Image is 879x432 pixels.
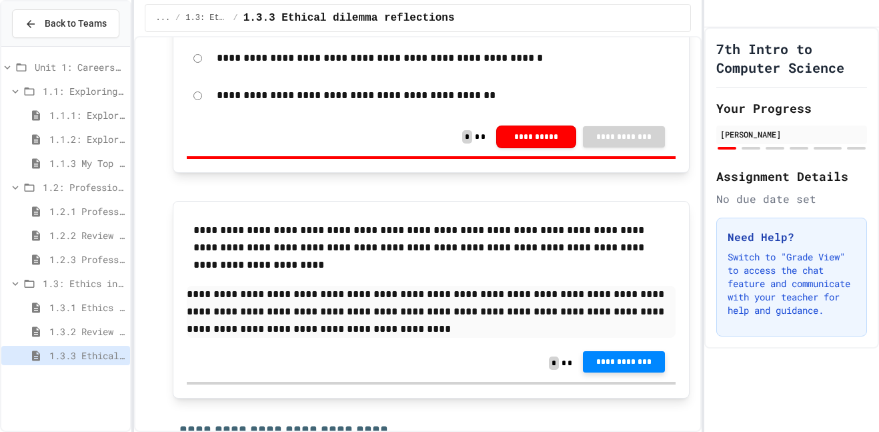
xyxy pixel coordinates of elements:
[49,228,125,242] span: 1.2.2 Review - Professional Communication
[49,325,125,339] span: 1.3.2 Review - Ethics in Computer Science
[49,204,125,218] span: 1.2.1 Professional Communication
[720,128,863,140] div: [PERSON_NAME]
[175,13,180,23] span: /
[728,250,856,317] p: Switch to "Grade View" to access the chat feature and communicate with your teacher for help and ...
[49,300,125,314] span: 1.3.1 Ethics in Computer Science
[49,132,125,146] span: 1.1.2: Exploring CS Careers - Review
[43,84,125,98] span: 1.1: Exploring CS Careers
[185,13,227,23] span: 1.3: Ethics in Computing
[243,10,455,26] span: 1.3.3 Ethical dilemma reflections
[156,13,171,23] span: ...
[45,17,107,31] span: Back to Teams
[49,156,125,170] span: 1.1.3 My Top 3 CS Careers!
[716,99,867,118] h2: Your Progress
[716,167,867,186] h2: Assignment Details
[233,13,237,23] span: /
[49,108,125,122] span: 1.1.1: Exploring CS Careers
[716,39,867,77] h1: 7th Intro to Computer Science
[43,180,125,194] span: 1.2: Professional Communication
[49,252,125,266] span: 1.2.3 Professional Communication Challenge
[49,349,125,363] span: 1.3.3 Ethical dilemma reflections
[35,60,125,74] span: Unit 1: Careers & Professionalism
[728,229,856,245] h3: Need Help?
[12,9,119,38] button: Back to Teams
[43,276,125,290] span: 1.3: Ethics in Computing
[716,191,867,207] div: No due date set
